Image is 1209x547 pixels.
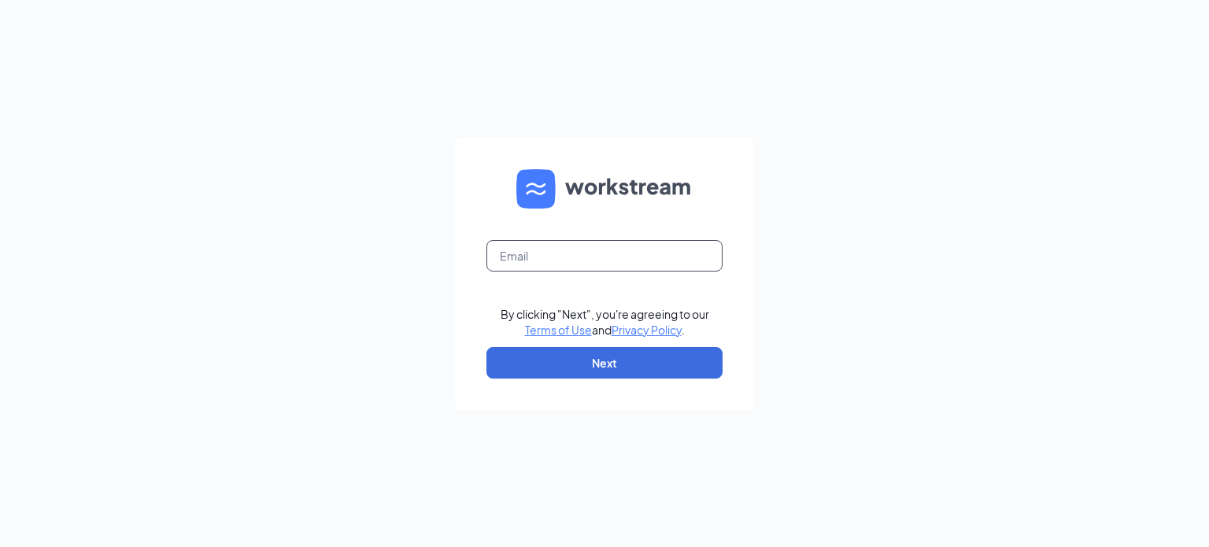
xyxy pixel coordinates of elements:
[612,323,682,337] a: Privacy Policy
[516,169,693,209] img: WS logo and Workstream text
[501,306,709,338] div: By clicking "Next", you're agreeing to our and .
[486,347,723,379] button: Next
[486,240,723,272] input: Email
[525,323,592,337] a: Terms of Use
